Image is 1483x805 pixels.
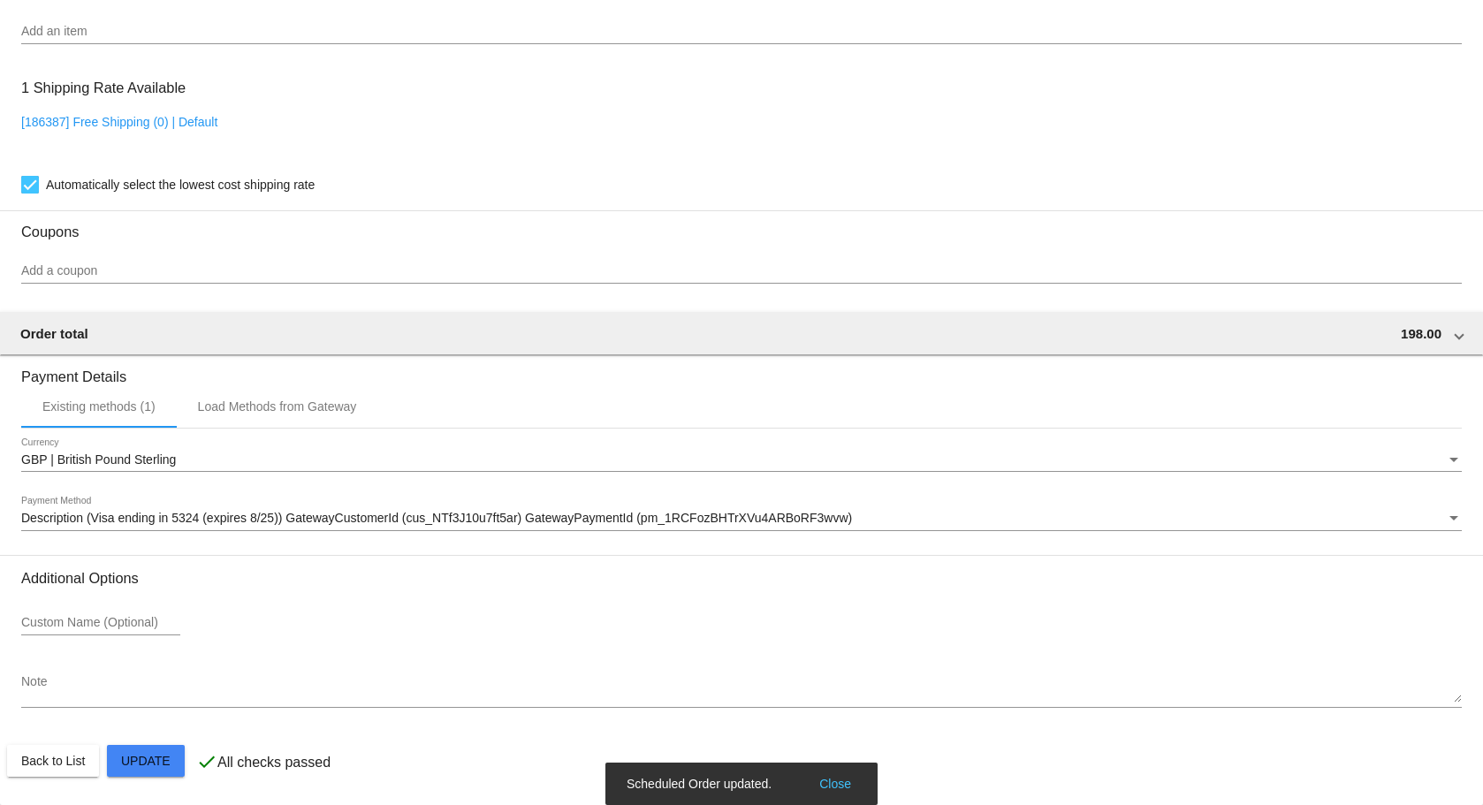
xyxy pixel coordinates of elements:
mat-icon: check [196,751,217,772]
mat-select: Currency [21,453,1462,467]
h3: Additional Options [21,570,1462,587]
div: Load Methods from Gateway [198,399,357,414]
h3: Payment Details [21,355,1462,385]
input: Add a coupon [21,264,1462,278]
span: Order total [20,326,88,341]
span: 198.00 [1401,326,1441,341]
span: GBP | British Pound Sterling [21,452,176,467]
button: Close [814,775,856,793]
button: Back to List [7,745,99,777]
span: Update [121,754,171,768]
p: All checks passed [217,755,331,771]
div: Existing methods (1) [42,399,156,414]
button: Update [107,745,185,777]
a: [186387] Free Shipping (0) | Default [21,115,217,129]
mat-select: Payment Method [21,512,1462,526]
span: Back to List [21,754,85,768]
span: Description (Visa ending in 5324 (expires 8/25)) GatewayCustomerId (cus_NTf3J10u7ft5ar) GatewayPa... [21,511,852,525]
simple-snack-bar: Scheduled Order updated. [627,775,856,793]
input: Add an item [21,25,1462,39]
span: Automatically select the lowest cost shipping rate [46,174,315,195]
h3: 1 Shipping Rate Available [21,69,186,107]
input: Custom Name (Optional) [21,616,180,630]
h3: Coupons [21,210,1462,240]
